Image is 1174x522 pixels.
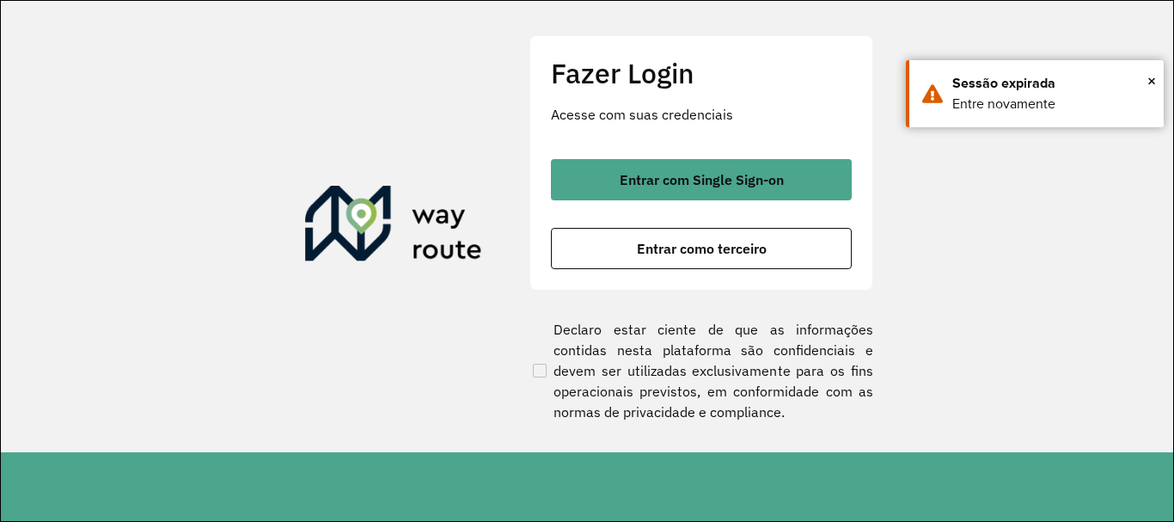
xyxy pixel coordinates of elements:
span: Entrar como terceiro [637,242,767,255]
button: Close [1147,68,1156,94]
button: button [551,228,852,269]
div: Sessão expirada [952,73,1151,94]
img: Roteirizador AmbevTech [305,186,482,268]
p: Acesse com suas credenciais [551,104,852,125]
h2: Fazer Login [551,57,852,89]
span: × [1147,68,1156,94]
div: Entre novamente [952,94,1151,114]
span: Entrar com Single Sign-on [620,173,784,187]
label: Declaro estar ciente de que as informações contidas nesta plataforma são confidenciais e devem se... [529,319,873,422]
button: button [551,159,852,200]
